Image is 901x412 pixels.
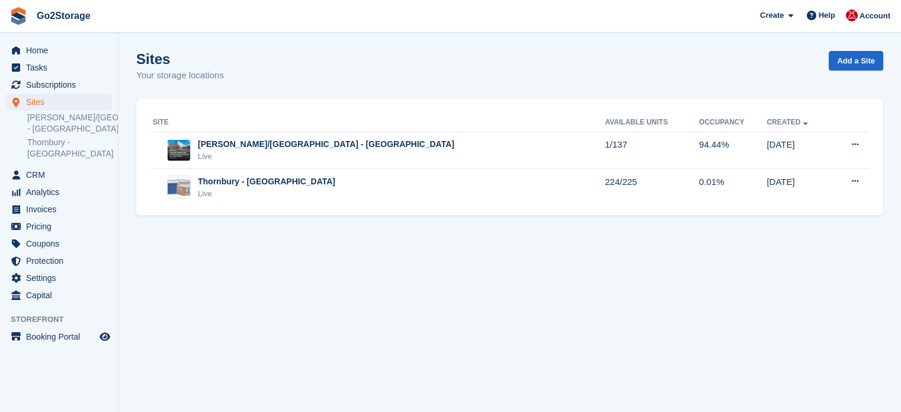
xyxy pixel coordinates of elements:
a: Thornbury - [GEOGRAPHIC_DATA] [27,137,112,159]
a: Add a Site [829,51,883,71]
a: menu [6,59,112,76]
p: Your storage locations [136,69,224,82]
a: menu [6,270,112,286]
span: Pricing [26,218,97,235]
a: menu [6,235,112,252]
span: Analytics [26,184,97,200]
a: [PERSON_NAME]/[GEOGRAPHIC_DATA] - [GEOGRAPHIC_DATA] [27,112,112,135]
td: [DATE] [767,132,831,169]
span: Coupons [26,235,97,252]
a: Preview store [98,330,112,344]
img: Image of Hallen/Avonmouth - Bristol site [168,140,190,161]
td: 224/225 [605,169,699,206]
a: Created [767,118,810,126]
div: [PERSON_NAME]/[GEOGRAPHIC_DATA] - [GEOGRAPHIC_DATA] [198,138,454,151]
span: Protection [26,253,97,269]
div: Live [198,151,454,162]
th: Available Units [605,113,699,132]
img: Image of Thornbury - Bristol site [168,176,190,199]
img: stora-icon-8386f47178a22dfd0bd8f6a31ec36ba5ce8667c1dd55bd0f319d3a0aa187defe.svg [9,7,27,25]
img: James Pearson [846,9,858,21]
td: 94.44% [699,132,767,169]
a: menu [6,42,112,59]
span: CRM [26,167,97,183]
span: Storefront [11,314,118,325]
span: Help [819,9,835,21]
span: Settings [26,270,97,286]
a: menu [6,167,112,183]
span: Capital [26,287,97,304]
td: [DATE] [767,169,831,206]
a: menu [6,201,112,218]
span: Tasks [26,59,97,76]
th: Occupancy [699,113,767,132]
div: Live [198,188,335,200]
a: menu [6,94,112,110]
a: menu [6,328,112,345]
span: Subscriptions [26,76,97,93]
a: menu [6,76,112,93]
th: Site [150,113,605,132]
a: menu [6,218,112,235]
h1: Sites [136,51,224,67]
a: Go2Storage [32,6,95,25]
a: menu [6,287,112,304]
span: Invoices [26,201,97,218]
a: menu [6,184,112,200]
span: Home [26,42,97,59]
td: 1/137 [605,132,699,169]
span: Sites [26,94,97,110]
span: Booking Portal [26,328,97,345]
span: Create [760,9,784,21]
td: 0.01% [699,169,767,206]
a: menu [6,253,112,269]
span: Account [860,10,890,22]
div: Thornbury - [GEOGRAPHIC_DATA] [198,175,335,188]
